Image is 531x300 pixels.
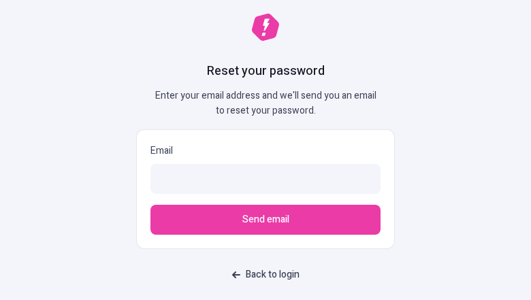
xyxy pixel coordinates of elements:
a: Back to login [224,263,308,287]
input: Email [150,164,381,194]
button: Send email [150,205,381,235]
p: Enter your email address and we'll send you an email to reset your password. [150,88,381,118]
h1: Reset your password [207,63,325,80]
span: Send email [242,212,289,227]
p: Email [150,144,381,159]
